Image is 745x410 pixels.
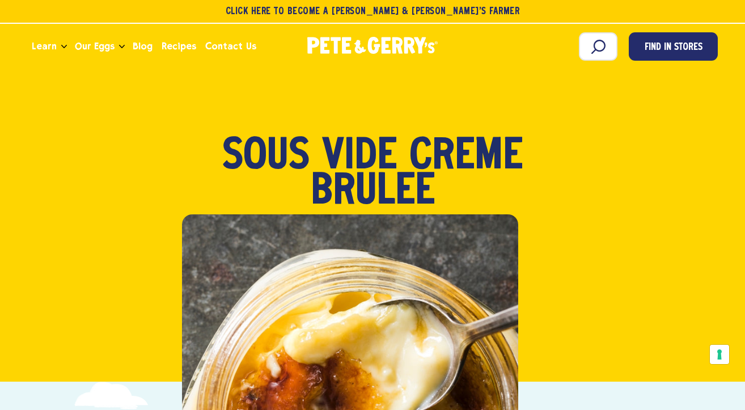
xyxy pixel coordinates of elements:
[322,140,397,175] span: Vide
[162,39,196,53] span: Recipes
[70,31,119,62] a: Our Eggs
[119,45,125,49] button: Open the dropdown menu for Our Eggs
[710,345,729,364] button: Your consent preferences for tracking technologies
[75,39,115,53] span: Our Eggs
[409,140,523,175] span: Crème
[201,31,260,62] a: Contact Us
[222,140,310,175] span: Sous
[32,39,57,53] span: Learn
[629,32,718,61] a: Find in Stores
[27,31,61,62] a: Learn
[133,39,153,53] span: Blog
[128,31,157,62] a: Blog
[157,31,201,62] a: Recipes
[311,175,435,210] span: Brûlée
[579,32,617,61] input: Search
[205,39,256,53] span: Contact Us
[61,45,67,49] button: Open the dropdown menu for Learn
[645,40,702,56] span: Find in Stores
